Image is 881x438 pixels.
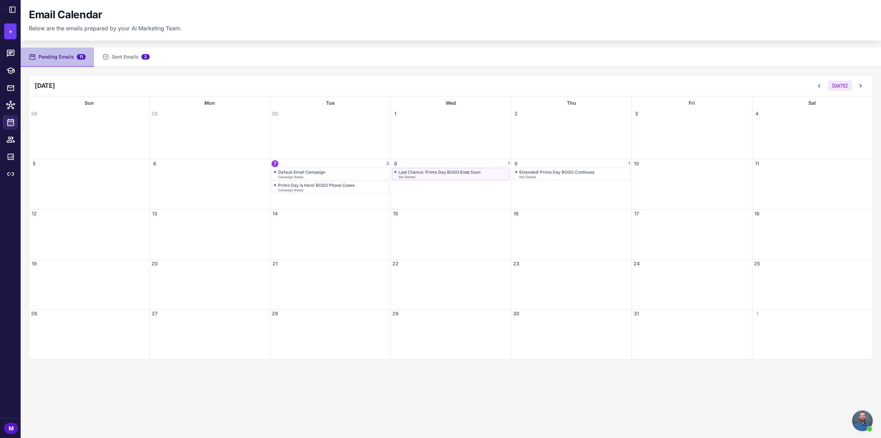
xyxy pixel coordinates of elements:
span: 24 [633,260,640,267]
span: + [8,26,13,37]
span: Not Started [399,175,415,179]
p: Below are the emails prepared by your AI Marketing Team. [29,24,182,32]
span: 21 [272,260,278,267]
div: Thu [511,96,631,110]
span: 27 [151,310,158,317]
div: Last Chance: Prime Day BOGO Ends Soon [399,170,480,175]
span: 20 [151,260,158,267]
span: 29 [151,110,158,117]
img: Raleon Logo [4,9,7,10]
div: M [4,423,18,434]
span: 7 [272,160,278,167]
div: Prime Day is Here! BOGO Phone Cases [278,183,354,188]
div: Open chat [852,410,873,431]
span: 4 [754,110,761,117]
span: 22 [392,260,399,267]
span: 1 [628,160,630,167]
span: 29 [392,310,399,317]
span: 1 [508,160,510,167]
span: 9 [513,160,520,167]
h2: [DATE] [35,81,55,90]
span: 30 [272,110,278,117]
span: 2 [141,54,150,60]
span: 19 [31,260,38,267]
span: 31 [633,310,640,317]
span: 2 [386,160,389,167]
button: [DATE] [828,81,852,91]
span: 11 [754,160,761,167]
button: Pending Emails11 [21,48,94,67]
div: Sun [29,96,149,110]
span: 13 [151,210,158,217]
span: 26 [31,310,38,317]
div: Fri [632,96,752,110]
div: Wed [391,96,511,110]
button: Sent Emails2 [94,48,158,67]
span: 28 [31,110,38,117]
span: 5 [31,160,38,167]
span: 8 [392,160,399,167]
span: 10 [633,160,640,167]
div: Extended! Prime Day BOGO Continues [519,170,594,175]
span: 30 [513,310,520,317]
h1: Email Calendar [29,8,102,21]
span: Not Started [519,175,536,179]
span: 2 [513,110,520,117]
span: 28 [272,310,278,317]
span: 23 [513,260,520,267]
span: 17 [633,210,640,217]
span: 12 [31,210,38,217]
span: 11 [77,54,86,60]
span: 6 [151,160,158,167]
span: 25 [754,260,761,267]
span: 16 [513,210,520,217]
span: 15 [392,210,399,217]
div: Default Email Campaign [278,170,325,175]
span: 18 [754,210,761,217]
div: Sat [752,96,872,110]
span: 14 [272,210,278,217]
span: 1 [392,110,399,117]
span: Campaign Ready [278,189,304,192]
span: 3 [633,110,640,117]
button: + [4,23,17,39]
div: Tue [270,96,390,110]
div: Mon [150,96,270,110]
span: Campaign Ready [278,175,304,179]
span: 1 [754,310,761,317]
